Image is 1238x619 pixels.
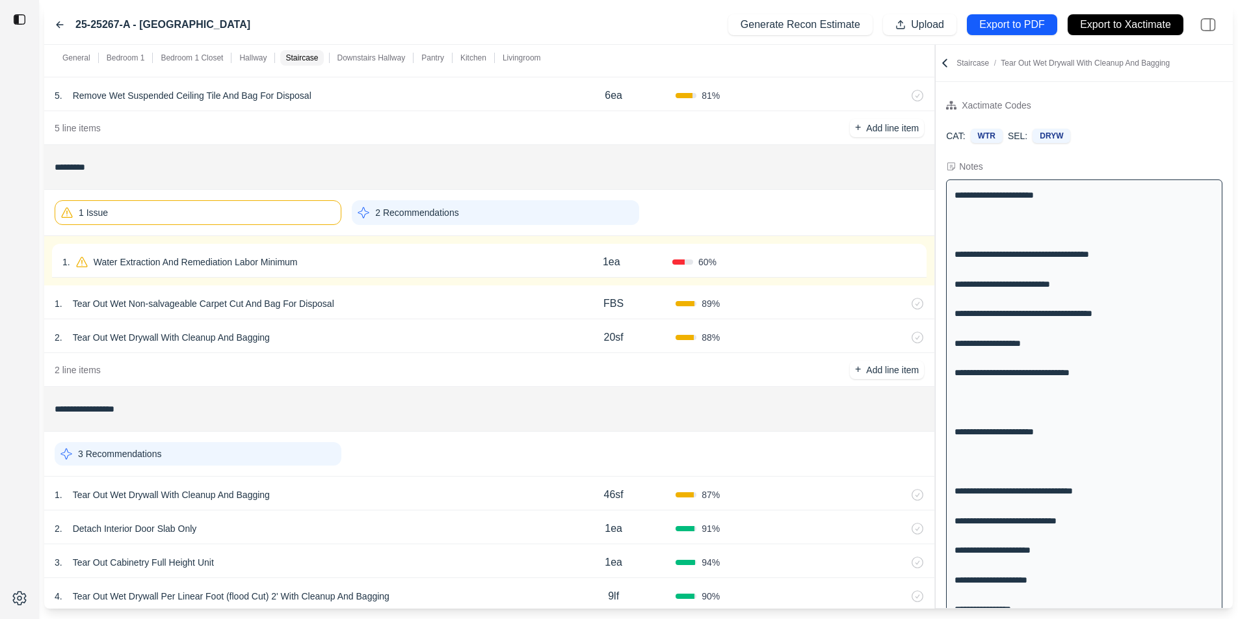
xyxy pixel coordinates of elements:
p: 3 . [55,556,62,569]
p: Kitchen [460,53,486,63]
p: Staircase [285,53,318,63]
p: Bedroom 1 Closet [161,53,223,63]
p: Tear Out Wet Drywall With Cleanup And Bagging [68,486,275,504]
p: Pantry [421,53,444,63]
button: +Add line item [850,119,924,137]
p: CAT: [946,129,965,142]
p: Tear Out Wet Drywall With Cleanup And Bagging [68,328,275,347]
p: 2 . [55,331,62,344]
label: 25-25267-A - [GEOGRAPHIC_DATA] [75,17,250,33]
span: 81 % [702,89,720,102]
div: WTR [971,129,1003,143]
span: / [989,59,1001,68]
div: DRYW [1033,129,1070,143]
span: Tear Out Wet Drywall With Cleanup And Bagging [1001,59,1170,68]
p: 46sf [604,487,624,503]
p: Remove Wet Suspended Ceiling Tile And Bag For Disposal [68,86,317,105]
p: Detach Interior Door Slab Only [68,520,202,538]
span: 89 % [702,297,720,310]
span: 87 % [702,488,720,501]
p: General [62,53,90,63]
p: 2 Recommendations [375,206,458,219]
button: Upload [883,14,956,35]
p: Generate Recon Estimate [741,18,860,33]
p: 3 Recommendations [78,447,161,460]
p: 20sf [604,330,624,345]
p: Export to Xactimate [1080,18,1171,33]
div: Notes [959,160,983,173]
img: right-panel.svg [1194,10,1222,39]
button: Generate Recon Estimate [728,14,873,35]
button: Export to Xactimate [1068,14,1183,35]
p: + [855,362,861,377]
p: 1 . [62,256,70,269]
p: 1ea [605,521,622,536]
p: Livingroom [503,53,541,63]
img: toggle sidebar [13,13,26,26]
p: Tear Out Wet Drywall Per Linear Foot (flood Cut) 2' With Cleanup And Bagging [68,587,395,605]
p: + [855,120,861,135]
p: 1ea [603,254,620,270]
span: 94 % [702,556,720,569]
p: Downstairs Hallway [337,53,406,63]
p: 1ea [605,555,622,570]
p: Water Extraction And Remediation Labor Minimum [88,253,303,271]
p: 5 . [55,89,62,102]
p: 4 . [55,590,62,603]
p: 1 . [55,488,62,501]
p: Hallway [239,53,267,63]
span: 90 % [702,590,720,603]
p: 1 Issue [79,206,108,219]
p: Add line item [866,122,919,135]
span: 91 % [702,522,720,535]
p: Add line item [866,363,919,376]
p: 9lf [608,588,619,604]
p: 2 line items [55,363,101,376]
button: +Add line item [850,361,924,379]
p: FBS [603,296,624,311]
span: 60 % [698,256,717,269]
p: Upload [911,18,944,33]
p: Export to PDF [979,18,1044,33]
p: SEL: [1008,129,1027,142]
p: Tear Out Wet Non-salvageable Carpet Cut And Bag For Disposal [68,295,339,313]
p: Staircase [956,58,1170,68]
button: Export to PDF [967,14,1057,35]
span: 88 % [702,331,720,344]
p: 1 . [55,297,62,310]
p: 2 . [55,522,62,535]
p: 5 line items [55,122,101,135]
p: Bedroom 1 [107,53,145,63]
p: Tear Out Cabinetry Full Height Unit [68,553,219,572]
div: Xactimate Codes [962,98,1031,113]
p: 6ea [605,88,622,103]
